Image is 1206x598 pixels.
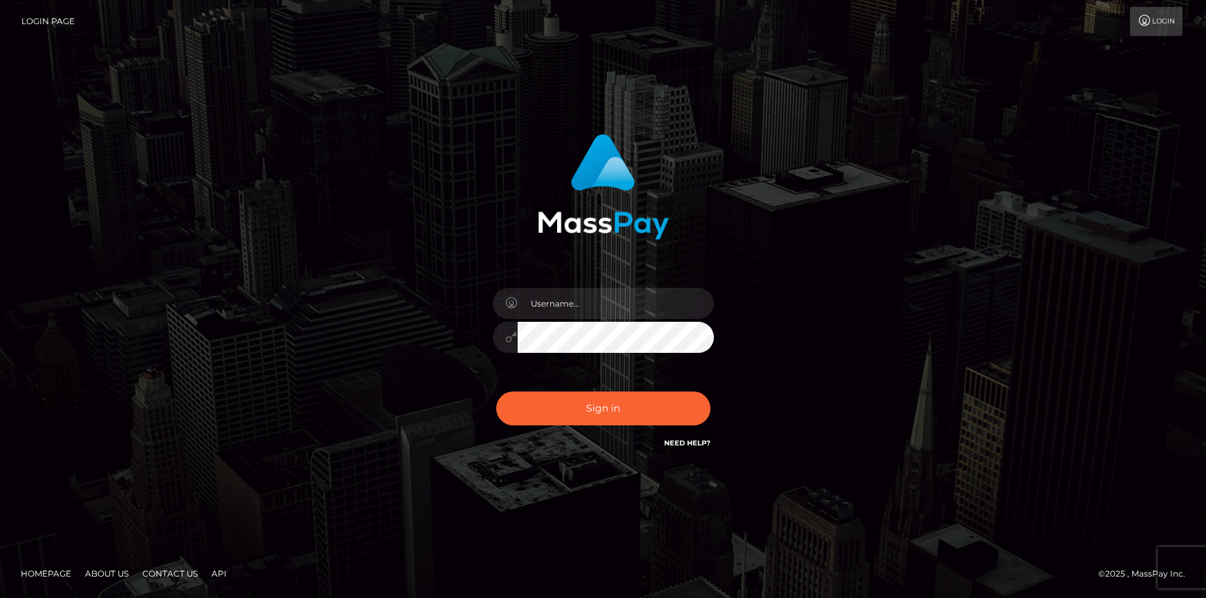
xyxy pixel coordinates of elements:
a: About Us [79,563,134,584]
a: Need Help? [664,438,710,447]
div: © 2025 , MassPay Inc. [1098,566,1196,581]
a: API [206,563,232,584]
a: Login Page [21,7,75,36]
input: Username... [518,288,714,319]
img: MassPay Login [538,134,669,240]
a: Login [1130,7,1183,36]
a: Homepage [15,563,77,584]
button: Sign in [496,392,710,425]
a: Contact Us [137,563,203,584]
